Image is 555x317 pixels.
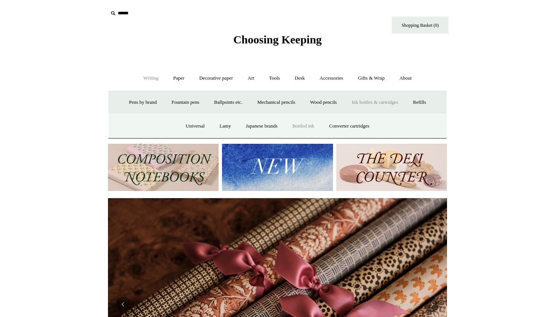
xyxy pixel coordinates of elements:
[122,92,164,112] a: Pens by brand
[262,68,287,88] a: Tools
[166,68,191,88] a: Paper
[239,116,284,136] a: Japanese brands
[233,39,322,45] a: Choosing Keeping
[313,68,350,88] a: Accessories
[207,92,249,112] a: Ballpoints etc.
[336,144,447,191] img: The Deli Counter
[285,116,321,136] a: Bottled ink
[288,68,312,88] a: Desk
[233,33,322,46] span: Choosing Keeping
[250,92,302,112] a: Mechanical pencils
[303,92,344,112] a: Wood pencils
[108,144,219,191] img: 202302 Composition ledgers.jpg__PID:69722ee6-fa44-49dd-a067-31375e5d54ec
[213,116,237,136] a: Lamy
[179,116,212,136] a: Universal
[351,68,392,88] a: Gifts & Wrap
[424,297,439,312] button: Next
[193,68,240,88] a: Decorative paper
[165,92,206,112] a: Fountain pens
[137,68,165,88] a: Writing
[393,68,419,88] a: About
[116,297,131,312] button: Previous
[345,92,405,112] a: Ink bottles & cartridges
[406,92,433,112] a: Refills
[222,144,333,191] img: New.jpg__PID:f73bdf93-380a-4a35-bcfe-7823039498e1
[241,68,261,88] a: Art
[322,116,376,136] a: Converter cartridges
[392,17,449,34] a: Shopping Basket (0)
